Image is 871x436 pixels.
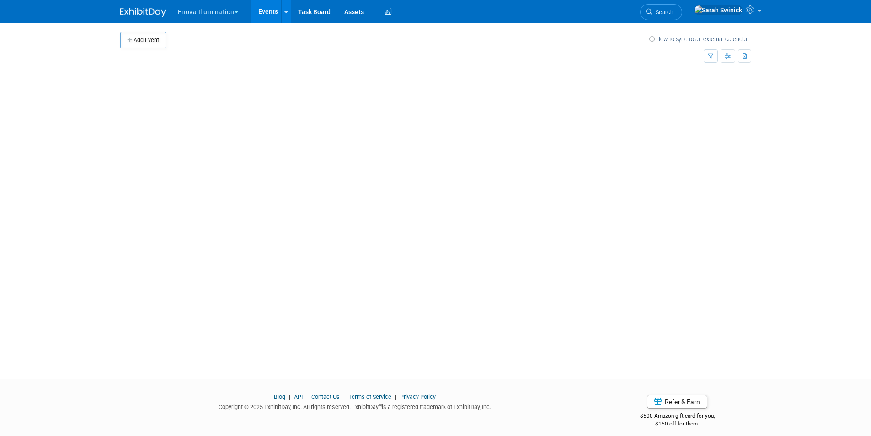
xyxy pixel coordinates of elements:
[120,401,590,411] div: Copyright © 2025 ExhibitDay, Inc. All rights reserved. ExhibitDay is a registered trademark of Ex...
[287,393,293,400] span: |
[311,393,340,400] a: Contact Us
[120,32,166,48] button: Add Event
[640,4,682,20] a: Search
[647,395,707,409] a: Refer & Earn
[274,393,285,400] a: Blog
[604,406,751,427] div: $500 Amazon gift card for you,
[652,9,673,16] span: Search
[379,403,382,408] sup: ®
[120,8,166,17] img: ExhibitDay
[294,393,303,400] a: API
[604,420,751,428] div: $150 off for them.
[304,393,310,400] span: |
[348,393,391,400] a: Terms of Service
[694,5,743,15] img: Sarah Swinick
[393,393,399,400] span: |
[649,36,751,43] a: How to sync to an external calendar...
[341,393,347,400] span: |
[400,393,436,400] a: Privacy Policy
